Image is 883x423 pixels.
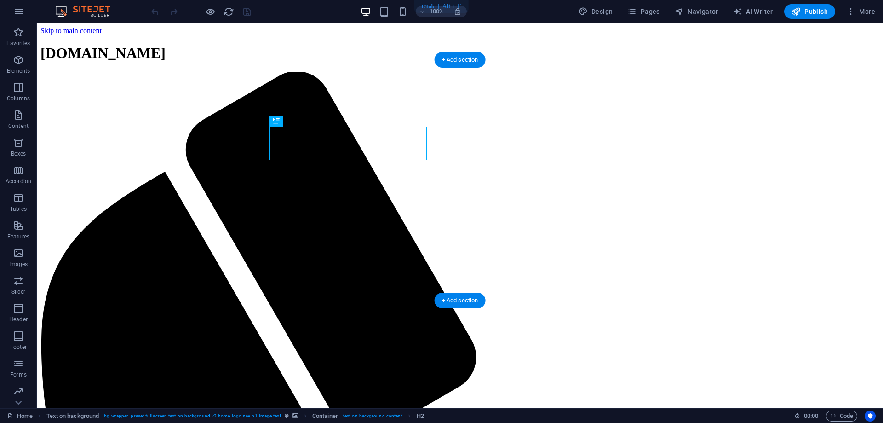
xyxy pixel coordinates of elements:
[342,411,402,422] span: . text-on-background-content
[312,411,338,422] span: Click to select. Double-click to edit
[46,411,424,422] nav: breadcrumb
[10,205,27,213] p: Tables
[422,3,435,10] div: ETab
[10,343,27,351] p: Footer
[575,4,617,19] div: Design (Ctrl+Alt+Y)
[810,412,812,419] span: :
[865,411,876,422] button: Usercentrics
[103,411,281,422] span: . bg-wrapper .preset-fullscreen-text-on-background-v2-home-logo-nav-h1-image-text
[826,411,857,422] button: Code
[9,316,28,323] p: Header
[7,67,30,75] p: Elements
[10,371,27,378] p: Forms
[7,411,33,422] a: Click to cancel selection. Double-click to open Pages
[784,4,835,19] button: Publish
[843,4,879,19] button: More
[729,4,777,19] button: AI Writer
[6,40,30,47] p: Favorites
[675,7,718,16] span: Navigator
[417,411,424,422] span: Click to select. Double-click to edit
[285,413,289,418] i: This element is a customizable preset
[671,4,722,19] button: Navigator
[46,411,99,422] span: Click to select. Double-click to edit
[575,4,617,19] button: Design
[6,178,31,185] p: Accordion
[7,233,29,240] p: Features
[733,7,773,16] span: AI Writer
[627,7,659,16] span: Pages
[205,6,216,17] button: Click here to leave preview mode and continue editing
[830,411,853,422] span: Code
[292,413,298,418] i: This element contains a background
[791,7,828,16] span: Publish
[442,2,450,11] span: Alt
[452,2,461,11] span: + E
[53,6,122,17] img: Editor Logo
[7,95,30,102] p: Columns
[224,6,234,17] i: Reload page
[11,288,26,296] p: Slider
[11,150,26,157] p: Boxes
[579,7,613,16] span: Design
[846,7,875,16] span: More
[223,6,234,17] button: reload
[9,261,28,268] p: Images
[4,4,65,12] a: Skip to main content
[624,4,663,19] button: Pages
[804,411,818,422] span: 00 00
[435,52,486,68] div: + Add section
[435,293,486,308] div: + Add section
[8,122,29,130] p: Content
[794,411,819,422] h6: Session time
